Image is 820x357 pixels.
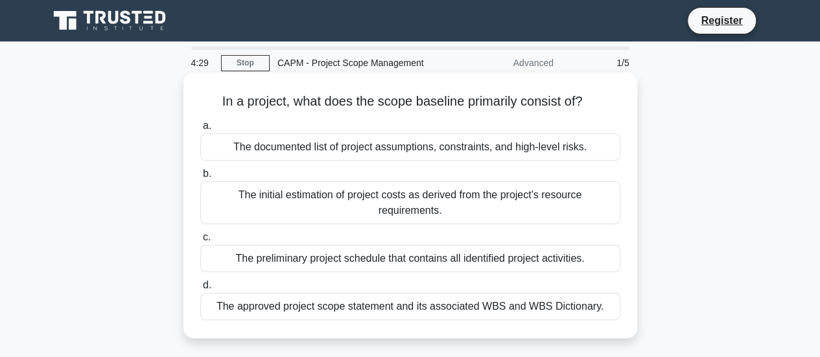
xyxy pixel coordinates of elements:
div: The preliminary project schedule that contains all identified project activities. [200,245,620,272]
span: a. [203,120,211,131]
div: Advanced [448,50,561,76]
a: Register [693,12,750,29]
div: 1/5 [561,50,637,76]
div: CAPM - Project Scope Management [270,50,448,76]
a: Stop [221,55,270,71]
h5: In a project, what does the scope baseline primarily consist of? [199,93,622,110]
div: The documented list of project assumptions, constraints, and high-level risks. [200,133,620,161]
span: b. [203,168,211,179]
div: The initial estimation of project costs as derived from the project's resource requirements. [200,181,620,224]
span: d. [203,279,211,290]
span: c. [203,231,211,242]
div: 4:29 [183,50,221,76]
div: The approved project scope statement and its associated WBS and WBS Dictionary. [200,293,620,320]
